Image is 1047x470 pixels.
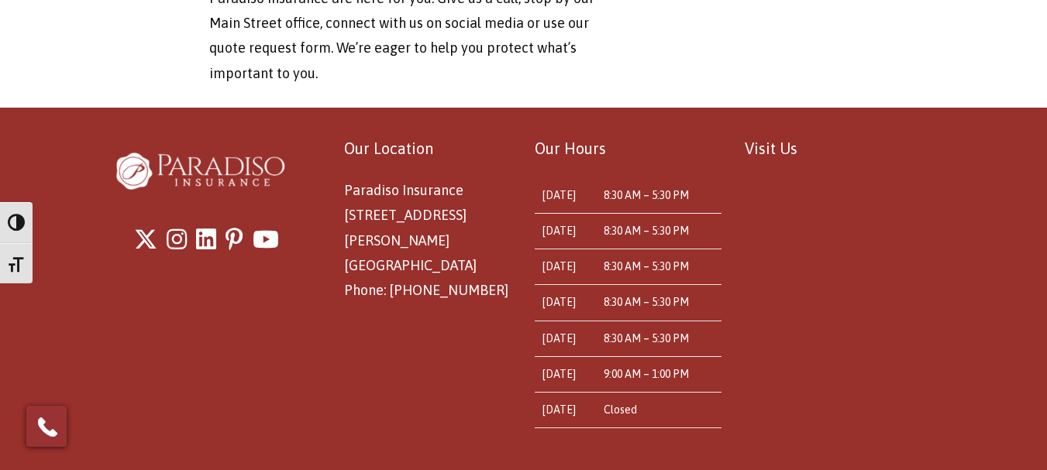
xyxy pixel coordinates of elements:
[535,285,595,321] td: [DATE]
[604,332,689,345] time: 8:30 AM – 5:30 PM
[745,135,931,163] p: Visit Us
[167,218,187,260] a: Instagram
[344,182,508,299] span: Paradiso Insurance [STREET_ADDRESS] [PERSON_NAME][GEOGRAPHIC_DATA] Phone: [PHONE_NUMBER]
[604,189,689,201] time: 8:30 AM – 5:30 PM
[344,135,511,163] p: Our Location
[226,218,243,260] a: Pinterest
[35,414,60,439] img: Phone icon
[535,213,595,249] td: [DATE]
[535,249,595,285] td: [DATE]
[596,392,722,427] td: Closed
[253,218,279,260] a: Youtube
[604,368,689,380] time: 9:00 AM – 1:00 PM
[604,260,689,273] time: 8:30 AM – 5:30 PM
[604,225,689,237] time: 8:30 AM – 5:30 PM
[745,178,931,395] iframe: Paradiso Insurance Location
[134,218,157,260] a: X
[196,218,216,260] a: LinkedIn
[535,135,721,163] p: Our Hours
[535,178,595,214] td: [DATE]
[535,356,595,392] td: [DATE]
[535,321,595,356] td: [DATE]
[604,296,689,308] time: 8:30 AM – 5:30 PM
[535,392,595,427] td: [DATE]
